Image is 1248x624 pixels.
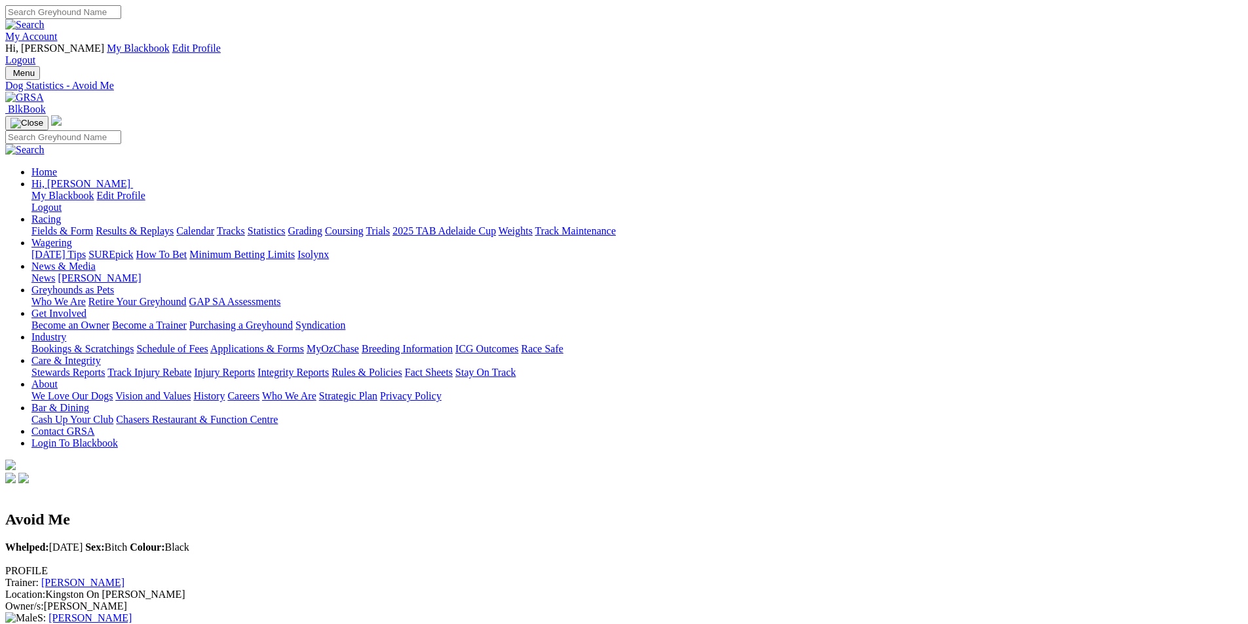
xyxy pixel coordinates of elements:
a: Get Involved [31,308,86,319]
a: Login To Blackbook [31,437,118,449]
a: Logout [31,202,62,213]
a: Trials [366,225,390,236]
span: Location: [5,589,45,600]
a: Minimum Betting Limits [189,249,295,260]
a: My Blackbook [107,43,170,54]
a: Race Safe [521,343,563,354]
a: Industry [31,331,66,342]
div: Bar & Dining [31,414,1243,426]
a: Results & Replays [96,225,174,236]
a: Tracks [217,225,245,236]
a: Grading [288,225,322,236]
a: News & Media [31,261,96,272]
a: Chasers Restaurant & Function Centre [116,414,278,425]
a: How To Bet [136,249,187,260]
a: Syndication [295,320,345,331]
a: Retire Your Greyhound [88,296,187,307]
div: Wagering [31,249,1243,261]
img: Search [5,144,45,156]
a: Statistics [248,225,286,236]
a: We Love Our Dogs [31,390,113,401]
div: My Account [5,43,1243,66]
span: Hi, [PERSON_NAME] [5,43,104,54]
div: Care & Integrity [31,367,1243,378]
img: Close [10,118,43,128]
b: Colour: [130,541,164,553]
div: Kingston On [PERSON_NAME] [5,589,1243,600]
a: Fact Sheets [405,367,453,378]
a: Become a Trainer [112,320,187,331]
a: MyOzChase [307,343,359,354]
input: Search [5,5,121,19]
a: Weights [499,225,533,236]
a: My Account [5,31,58,42]
a: History [193,390,225,401]
span: Hi, [PERSON_NAME] [31,178,130,189]
a: 2025 TAB Adelaide Cup [392,225,496,236]
div: [PERSON_NAME] [5,600,1243,612]
a: Purchasing a Greyhound [189,320,293,331]
button: Toggle navigation [5,66,40,80]
a: Become an Owner [31,320,109,331]
span: Owner/s: [5,600,44,612]
a: Strategic Plan [319,390,377,401]
a: [DATE] Tips [31,249,86,260]
a: Care & Integrity [31,355,101,366]
a: Breeding Information [362,343,453,354]
button: Toggle navigation [5,116,48,130]
input: Search [5,130,121,144]
div: Hi, [PERSON_NAME] [31,190,1243,213]
a: Stay On Track [455,367,516,378]
a: SUREpick [88,249,133,260]
a: Injury Reports [194,367,255,378]
a: Cash Up Your Club [31,414,113,425]
a: Contact GRSA [31,426,94,437]
a: [PERSON_NAME] [58,272,141,284]
a: [PERSON_NAME] [41,577,124,588]
span: Bitch [85,541,127,553]
a: Stewards Reports [31,367,105,378]
span: BlkBook [8,103,46,115]
a: Bar & Dining [31,402,89,413]
img: facebook.svg [5,473,16,483]
a: Greyhounds as Pets [31,284,114,295]
img: twitter.svg [18,473,29,483]
a: Who We Are [31,296,86,307]
a: Track Injury Rebate [107,367,191,378]
a: Home [31,166,57,177]
a: ICG Outcomes [455,343,518,354]
span: S: [5,612,46,623]
img: GRSA [5,92,44,103]
h2: Avoid Me [5,511,1243,528]
div: Greyhounds as Pets [31,296,1243,308]
span: Black [130,541,189,553]
a: News [31,272,55,284]
img: logo-grsa-white.png [5,460,16,470]
div: Get Involved [31,320,1243,331]
a: Hi, [PERSON_NAME] [31,178,133,189]
a: Wagering [31,237,72,248]
a: [PERSON_NAME] [48,612,132,623]
a: Dog Statistics - Avoid Me [5,80,1243,92]
a: Careers [227,390,259,401]
b: Sex: [85,541,104,553]
b: Whelped: [5,541,49,553]
a: Bookings & Scratchings [31,343,134,354]
a: Isolynx [297,249,329,260]
img: Male [5,612,37,624]
a: Fields & Form [31,225,93,236]
img: logo-grsa-white.png [51,115,62,126]
a: Integrity Reports [257,367,329,378]
a: Schedule of Fees [136,343,208,354]
a: Vision and Values [115,390,191,401]
a: Calendar [176,225,214,236]
a: Logout [5,54,35,65]
div: PROFILE [5,565,1243,577]
a: Privacy Policy [380,390,442,401]
a: My Blackbook [31,190,94,201]
div: Racing [31,225,1243,237]
div: News & Media [31,272,1243,284]
div: About [31,390,1243,402]
span: [DATE] [5,541,83,553]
